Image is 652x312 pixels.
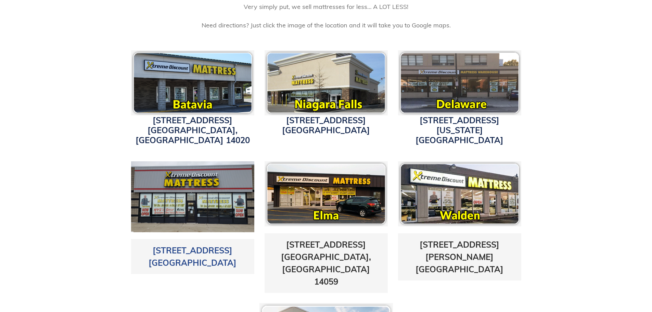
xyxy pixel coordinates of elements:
img: pf-118c8166--delawareicon.png [398,50,521,115]
img: transit-store-photo2-1642015179745.jpg [131,161,254,232]
a: [STREET_ADDRESS][GEOGRAPHIC_DATA] [149,245,236,268]
a: [STREET_ADDRESS][GEOGRAPHIC_DATA] [282,115,370,135]
a: [STREET_ADDRESS][GEOGRAPHIC_DATA], [GEOGRAPHIC_DATA] 14059 [281,239,371,287]
a: [STREET_ADDRESS][US_STATE][GEOGRAPHIC_DATA] [416,115,503,145]
img: pf-16118c81--waldenicon.png [398,161,521,226]
a: [STREET_ADDRESS][GEOGRAPHIC_DATA], [GEOGRAPHIC_DATA] 14020 [136,115,250,145]
img: Xtreme Discount Mattress Niagara Falls [265,50,388,115]
img: pf-c8c7db02--bataviaicon.png [131,50,254,115]
img: pf-8166afa1--elmaicon.png [265,161,388,226]
a: [STREET_ADDRESS][PERSON_NAME][GEOGRAPHIC_DATA] [416,239,503,274]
